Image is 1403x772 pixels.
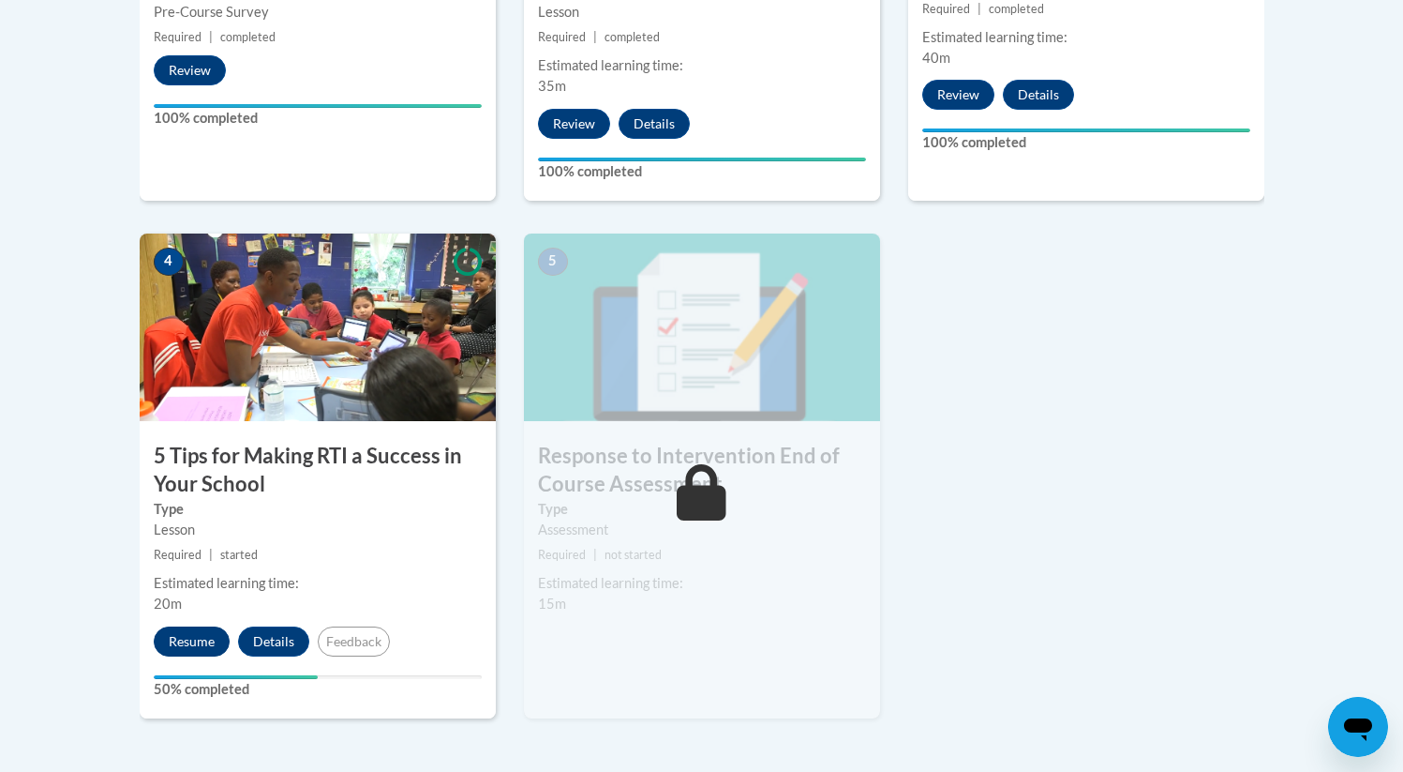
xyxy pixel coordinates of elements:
[1328,697,1388,757] iframe: Button to launch messaging window
[922,80,994,110] button: Review
[922,132,1250,153] label: 100% completed
[154,499,482,520] label: Type
[154,248,184,276] span: 4
[154,675,318,679] div: Your progress
[154,108,482,129] label: 100% completed
[538,248,568,276] span: 5
[140,442,496,500] h3: 5 Tips for Making RTI a Success in Your School
[538,55,866,76] div: Estimated learning time:
[538,161,866,182] label: 100% completed
[593,548,597,562] span: |
[604,548,662,562] span: not started
[154,55,226,85] button: Review
[978,2,981,16] span: |
[238,627,309,657] button: Details
[524,442,880,500] h3: Response to Intervention End of Course Assessment
[220,548,258,562] span: started
[1003,80,1074,110] button: Details
[154,679,482,700] label: 50% completed
[922,50,950,66] span: 40m
[538,499,866,520] label: Type
[619,109,690,139] button: Details
[538,78,566,94] span: 35m
[209,548,213,562] span: |
[922,129,1250,132] div: Your progress
[538,2,866,23] div: Lesson
[220,30,276,44] span: completed
[538,109,610,139] button: Review
[154,520,482,540] div: Lesson
[524,234,880,421] img: Course Image
[154,573,482,594] div: Estimated learning time:
[922,2,970,16] span: Required
[604,30,660,44] span: completed
[538,548,586,562] span: Required
[922,27,1250,48] div: Estimated learning time:
[154,2,482,23] div: Pre-Course Survey
[538,520,866,540] div: Assessment
[154,104,482,108] div: Your progress
[538,596,566,612] span: 15m
[154,596,182,612] span: 20m
[154,30,201,44] span: Required
[538,30,586,44] span: Required
[593,30,597,44] span: |
[318,627,390,657] button: Feedback
[154,627,230,657] button: Resume
[538,573,866,594] div: Estimated learning time:
[209,30,213,44] span: |
[538,158,866,161] div: Your progress
[140,234,496,421] img: Course Image
[154,548,201,562] span: Required
[989,2,1044,16] span: completed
